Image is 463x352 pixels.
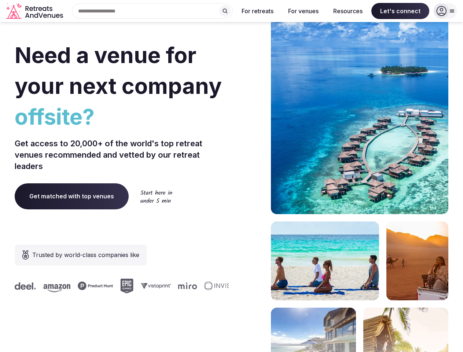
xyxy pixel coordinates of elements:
span: offsite? [15,101,229,132]
svg: Epic Games company logo [113,279,126,293]
button: Resources [327,3,368,19]
p: Get access to 20,000+ of the world's top retreat venues recommended and vetted by our retreat lea... [15,138,229,172]
svg: Vistaprint company logo [134,283,164,289]
span: Trusted by world-class companies like [32,250,139,259]
svg: Retreats and Venues company logo [6,3,65,19]
img: Start here in under 5 min [140,190,172,203]
button: For retreats [236,3,279,19]
span: Need a venue for your next company [15,42,222,99]
span: Let's connect [371,3,429,19]
svg: Miro company logo [171,282,190,289]
button: For venues [282,3,324,19]
svg: Invisible company logo [197,282,238,290]
a: Get matched with top venues [15,183,129,209]
a: Visit the homepage [6,3,65,19]
img: woman sitting in back of truck with camels [386,221,448,300]
svg: Deel company logo [8,282,29,290]
img: yoga on tropical beach [271,221,379,300]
